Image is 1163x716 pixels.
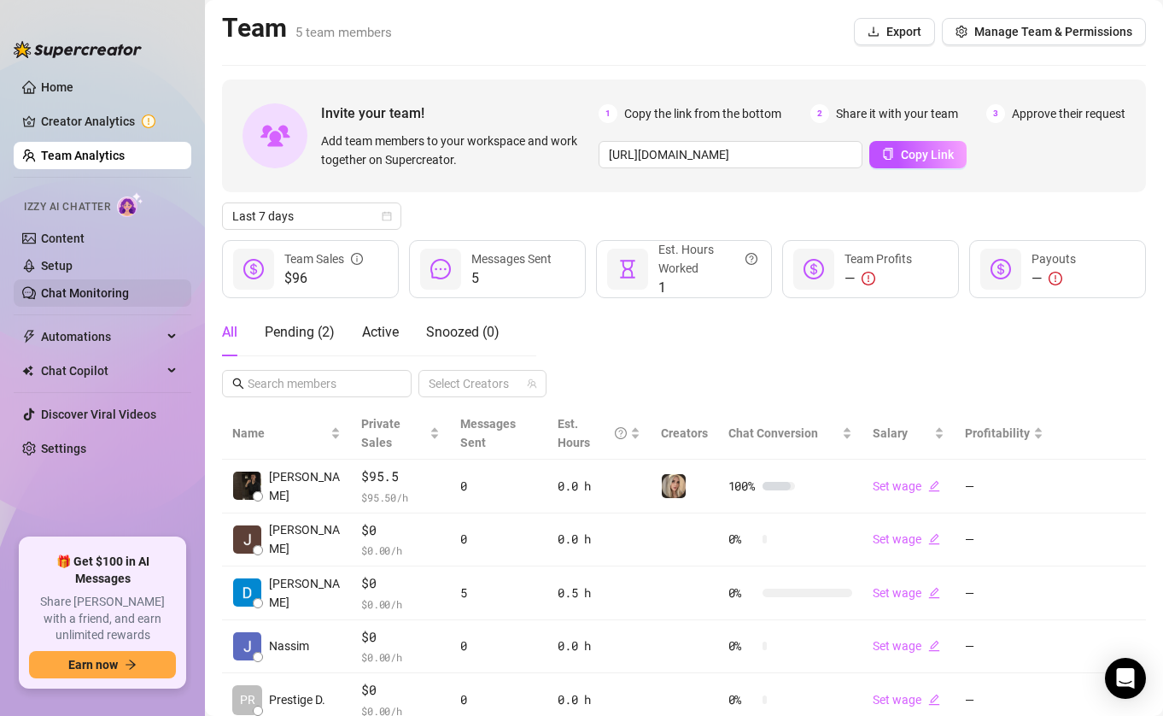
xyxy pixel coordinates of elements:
span: edit [928,587,940,599]
span: 2 [810,104,829,123]
span: edit [928,480,940,492]
span: $0 [361,627,440,648]
span: Snoozed ( 0 ) [426,324,500,340]
span: edit [928,533,940,545]
img: carly [662,474,686,498]
div: 0.0 h [558,637,640,655]
div: 0.5 h [558,584,640,602]
span: question-circle [745,240,757,278]
button: Earn nowarrow-right [29,651,176,678]
img: Daniel jones [233,578,261,607]
span: message [430,259,451,279]
span: $ 0.00 /h [361,649,440,666]
div: Pending ( 2 ) [265,322,335,343]
h2: Team [222,12,392,44]
div: Est. Hours Worked [658,240,758,278]
div: Est. Hours [558,414,627,452]
span: Copy Link [901,148,954,161]
span: Private Sales [361,417,400,449]
span: setting [956,26,967,38]
span: 1 [599,104,617,123]
button: Manage Team & Permissions [942,18,1146,45]
a: Chat Monitoring [41,286,129,300]
span: PR [240,690,255,709]
a: Home [41,80,73,94]
span: dollar-circle [991,259,1011,279]
span: 0 % [728,637,756,655]
span: 1 [658,278,758,298]
div: 0 [460,637,537,655]
span: Chat Conversion [728,426,818,440]
div: Team Sales [284,249,363,268]
span: 0 % [728,690,756,709]
span: dollar-circle [804,259,824,279]
td: — [955,460,1054,514]
span: Messages Sent [460,417,516,449]
span: copy [882,148,894,160]
a: Discover Viral Videos [41,408,156,421]
span: team [527,379,537,389]
div: Open Intercom Messenger [1105,658,1146,699]
th: Name [222,408,351,460]
div: 5 [460,584,537,602]
img: AI Chatter [117,192,143,217]
img: logo-BBDzfeDw.svg [14,41,142,58]
span: Approve their request [1012,104,1125,123]
span: Payouts [1032,252,1076,266]
span: $ 0.00 /h [361,596,440,613]
span: Add team members to your workspace and work together on Supercreator. [321,132,592,169]
div: 0.0 h [558,530,640,549]
button: Copy Link [869,141,967,168]
span: $0 [361,573,440,594]
span: exclamation-circle [862,272,875,285]
span: Last 7 days [232,203,391,229]
span: Prestige D. [269,690,325,709]
div: — [844,268,912,289]
span: $0 [361,520,440,541]
div: 0 [460,530,537,549]
span: thunderbolt [22,330,36,343]
span: [PERSON_NAME] [269,520,341,558]
th: Creators [651,408,718,460]
div: 0 [460,690,537,709]
span: edit [928,694,940,706]
span: calendar [382,211,392,221]
td: — [955,566,1054,620]
a: Set wageedit [873,586,940,600]
a: Content [41,232,85,245]
span: 0 % [728,530,756,549]
span: Izzy AI Chatter [24,199,110,215]
a: Set wageedit [873,639,940,653]
span: Earn now [68,658,118,672]
span: Profitability [965,426,1030,440]
img: Chat Copilot [22,365,33,377]
span: Team Profits [844,252,912,266]
span: question-circle [615,414,627,452]
span: Share it with your team [836,104,958,123]
a: Team Analytics [41,149,125,162]
span: Invite your team! [321,103,599,124]
span: arrow-right [125,659,137,671]
span: Name [232,424,327,443]
div: 0 [460,477,537,496]
span: download [868,26,880,38]
span: Export [886,25,921,38]
img: Aleksander Ovča… [233,472,261,500]
a: Set wageedit [873,479,940,493]
span: Chat Copilot [41,357,162,384]
span: hourglass [617,259,638,279]
a: Set wageedit [873,532,940,546]
span: $95.5 [361,467,440,487]
span: Copy the link from the bottom [624,104,781,123]
a: Setup [41,259,73,273]
span: [PERSON_NAME] [269,467,341,505]
span: Active [362,324,399,340]
span: Manage Team & Permissions [974,25,1132,38]
div: 0.0 h [558,690,640,709]
span: exclamation-circle [1049,272,1062,285]
span: 3 [986,104,1005,123]
a: Set wageedit [873,693,940,707]
span: info-circle [351,249,363,268]
span: $ 95.50 /h [361,489,440,506]
td: — [955,514,1054,567]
